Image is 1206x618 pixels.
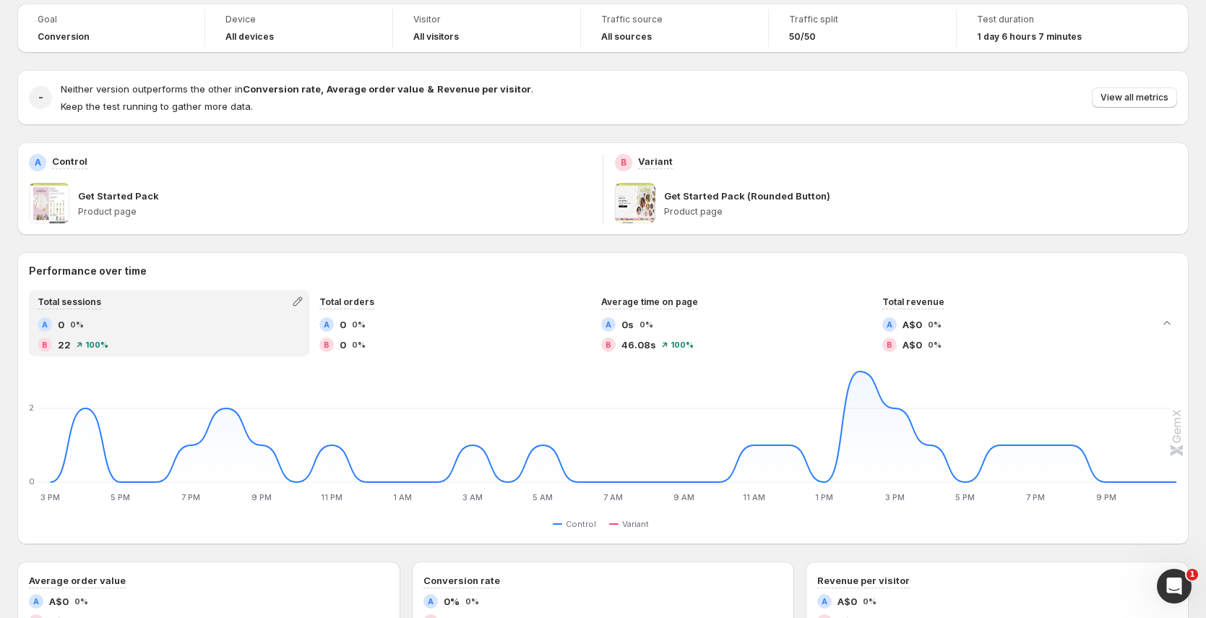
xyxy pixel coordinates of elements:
h2: B [887,340,892,349]
span: Neither version outperforms the other in . [61,83,533,95]
h2: B [621,157,626,168]
span: Total revenue [882,296,944,307]
a: Traffic split50/50 [789,12,936,44]
div: Antony says… [12,135,277,278]
div: Antony says… [12,12,277,69]
button: View all metrics [1092,87,1177,108]
span: 0% [928,320,942,329]
h2: A [33,597,39,606]
span: Test duration [977,14,1124,25]
button: Control [553,515,602,533]
strong: Conversion rate [243,83,321,95]
h4: All devices [225,31,274,43]
p: Product page [664,206,1177,218]
span: 50/50 [789,31,816,43]
span: 46.08s [621,338,656,352]
button: Gif picker [69,473,80,485]
span: 0% [928,340,942,349]
div: Hi [PERSON_NAME], I hope you are doing well [12,88,237,134]
div: Is there any article relating all the new features that been release? [64,319,266,348]
button: Upload attachment [22,473,34,485]
p: Control [52,154,87,168]
img: Get Started Pack [29,183,69,223]
span: 100% [85,340,108,349]
text: 3 AM [462,492,483,502]
span: View all metrics [1101,92,1168,103]
span: Goal [38,14,184,25]
a: Test duration1 day 6 hours 7 minutes [977,12,1124,44]
span: 1 [1186,569,1198,580]
span: A$0 [903,338,922,352]
span: 0 [58,317,64,332]
h2: A [324,320,330,329]
img: Get Started Pack (Rounded Button) [615,183,655,223]
div: Close [254,6,280,32]
text: 3 PM [40,492,60,502]
text: 1 PM [815,492,833,502]
div: Hi [PERSON_NAME], I hope you are doing well [23,97,225,125]
a: DeviceAll devices [225,12,372,44]
span: 0% [352,340,366,349]
button: Home [226,6,254,33]
div: Yi says… [12,311,277,358]
h3: Conversion rate [423,573,500,588]
span: Total orders [319,296,374,307]
span: A$0 [49,594,69,609]
div: This is the product Get Started Pack [72,433,277,465]
text: 9 PM [251,492,272,502]
span: Average time on page [601,296,698,307]
div: Also, I ran an expriment [DATE] on a product page. I've noticed that there is an order for this p... [52,358,277,432]
text: 9 AM [673,492,694,502]
text: 5 AM [533,492,553,502]
span: Traffic source [601,14,748,25]
text: 9 PM [1096,492,1116,502]
p: Active 30m ago [70,18,144,33]
div: I am thrilled to let you know that the new update has now been released. Some previous issues hav... [23,144,225,243]
h2: A [35,157,41,168]
h2: - [38,90,43,105]
div: Yi says… [12,278,277,311]
span: 0 [340,338,346,352]
text: 7 PM [1026,492,1045,502]
text: 5 PM [955,492,975,502]
span: 0% [465,597,479,606]
h2: A [42,320,48,329]
img: Profile image for Antony [41,8,64,31]
div: Antony says… [12,88,277,135]
h4: All sources [601,31,652,43]
div: Also, I ran an expriment [DATE] on a product page. I've noticed that there is an order for this p... [64,366,266,423]
a: Traffic sourceAll sources [601,12,748,44]
span: 1 day 6 hours 7 minutes [977,31,1082,43]
span: Variant [622,518,649,530]
span: A$0 [837,594,857,609]
div: Yi says… [12,433,277,466]
span: 0% [639,320,653,329]
p: Variant [638,154,673,168]
strong: Average order value [327,83,424,95]
text: 7 AM [603,492,623,502]
span: Keep the test running to gather more data. [61,100,253,112]
h2: A [887,320,892,329]
a: VisitorAll visitors [413,12,560,44]
button: go back [9,6,37,33]
text: 1 AM [393,492,412,502]
button: Start recording [92,473,103,485]
text: 11 PM [321,492,343,502]
a: GoalConversion [38,12,184,44]
text: 3 PM [885,492,905,502]
span: Control [566,518,596,530]
strong: , [321,83,324,95]
span: 0 [340,317,346,332]
span: Visitor [413,14,560,25]
text: 7 PM [181,492,200,502]
h2: A [606,320,611,329]
span: 0% [352,320,366,329]
div: I am thrilled to let you know that the new update has now been released. Some previous issues hav... [12,135,237,252]
text: 11 AM [743,492,765,502]
span: 0% [863,597,876,606]
span: 0% [70,320,84,329]
p: Product page [78,206,591,218]
p: Get Started Pack [78,189,159,203]
text: 2 [29,403,34,413]
button: Send a message… [248,468,271,491]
